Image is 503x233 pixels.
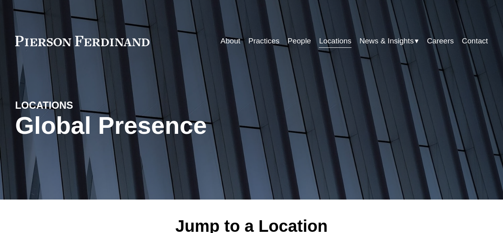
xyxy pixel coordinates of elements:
[249,33,280,49] a: Practices
[359,33,419,49] a: folder dropdown
[319,33,351,49] a: Locations
[427,33,454,49] a: Careers
[15,112,330,139] h1: Global Presence
[462,33,488,49] a: Contact
[359,34,414,48] span: News & Insights
[221,33,241,49] a: About
[15,99,133,112] h4: LOCATIONS
[287,33,311,49] a: People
